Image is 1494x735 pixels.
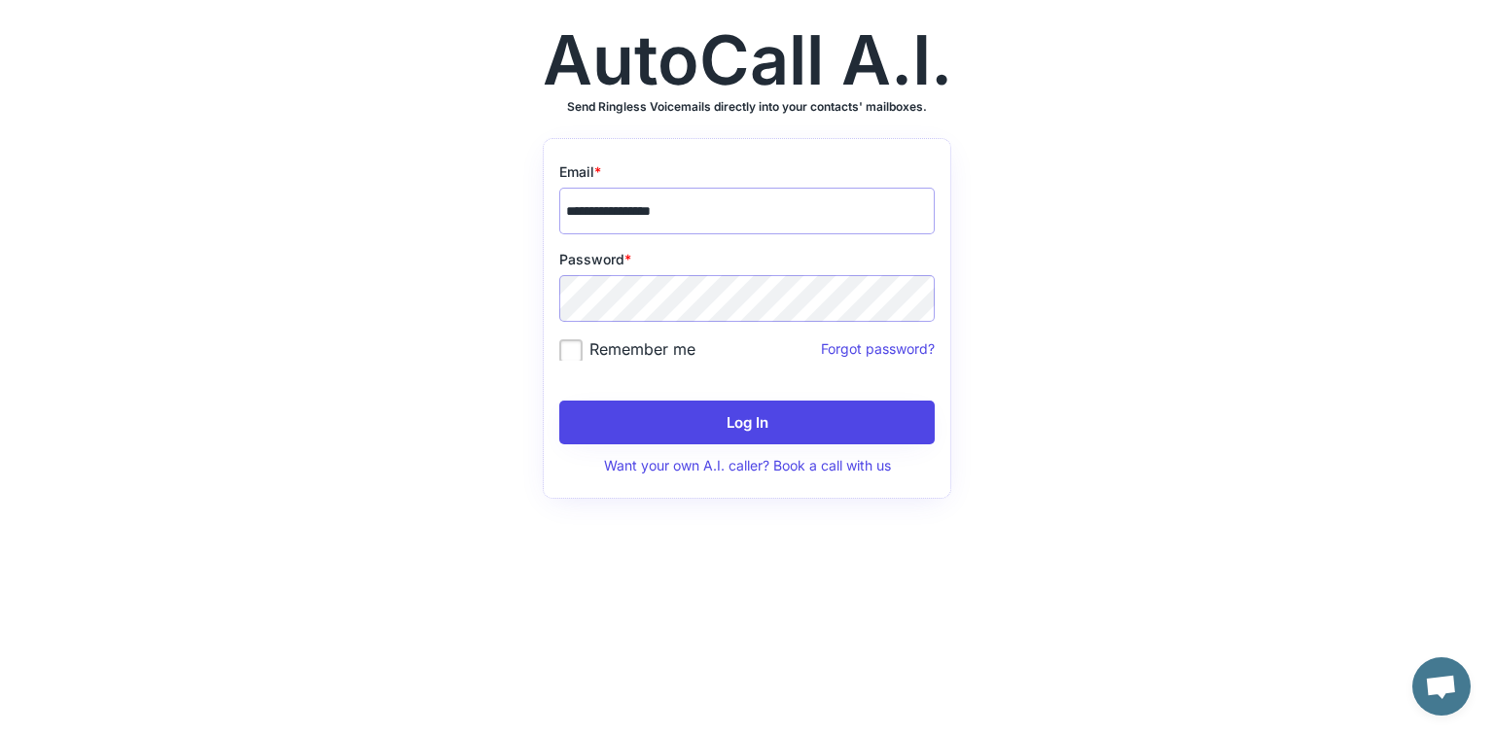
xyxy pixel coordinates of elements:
h3: Send Ringless Voicemails directly into your contacts' mailboxes. [567,99,927,115]
button: Log In [559,401,935,444]
div: Email [559,162,935,182]
a: privacy [718,554,776,575]
a: terms [718,575,776,595]
div: Want your own A.I. caller? Book a call with us [559,456,935,475]
div: Forgot password? [695,339,935,359]
div: Open chat [1412,657,1471,716]
label: Remember me [559,339,695,359]
div: AutoCall A.I. [543,26,952,94]
div: Password [559,250,935,269]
